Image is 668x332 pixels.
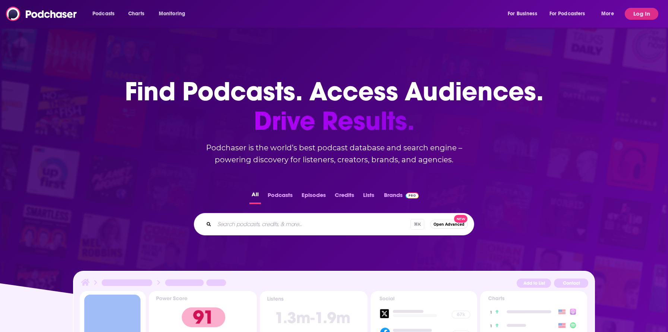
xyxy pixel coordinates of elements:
[265,190,295,204] button: Podcasts
[454,215,467,223] span: New
[123,8,149,20] a: Charts
[410,219,424,230] span: ⌘ K
[154,8,195,20] button: open menu
[128,9,144,19] span: Charts
[545,8,596,20] button: open menu
[601,9,614,19] span: More
[406,192,419,198] img: Podchaser Pro
[249,190,261,204] button: All
[361,190,376,204] button: Lists
[430,220,468,229] button: Open AdvancedNew
[125,106,543,136] span: Drive Results.
[159,9,185,19] span: Monitoring
[214,218,410,230] input: Search podcasts, credits, & more...
[625,8,658,20] button: Log In
[549,9,585,19] span: For Podcasters
[185,142,483,166] h2: Podchaser is the world’s best podcast database and search engine – powering discovery for listene...
[502,8,546,20] button: open menu
[299,190,328,204] button: Episodes
[508,9,537,19] span: For Business
[434,222,464,226] span: Open Advanced
[6,7,78,21] img: Podchaser - Follow, Share and Rate Podcasts
[80,278,588,291] img: Podcast Insights Header
[194,213,474,235] div: Search podcasts, credits, & more...
[333,190,356,204] button: Credits
[92,9,114,19] span: Podcasts
[596,8,623,20] button: open menu
[125,77,543,136] h1: Find Podcasts. Access Audiences.
[384,190,419,204] a: BrandsPodchaser Pro
[87,8,124,20] button: open menu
